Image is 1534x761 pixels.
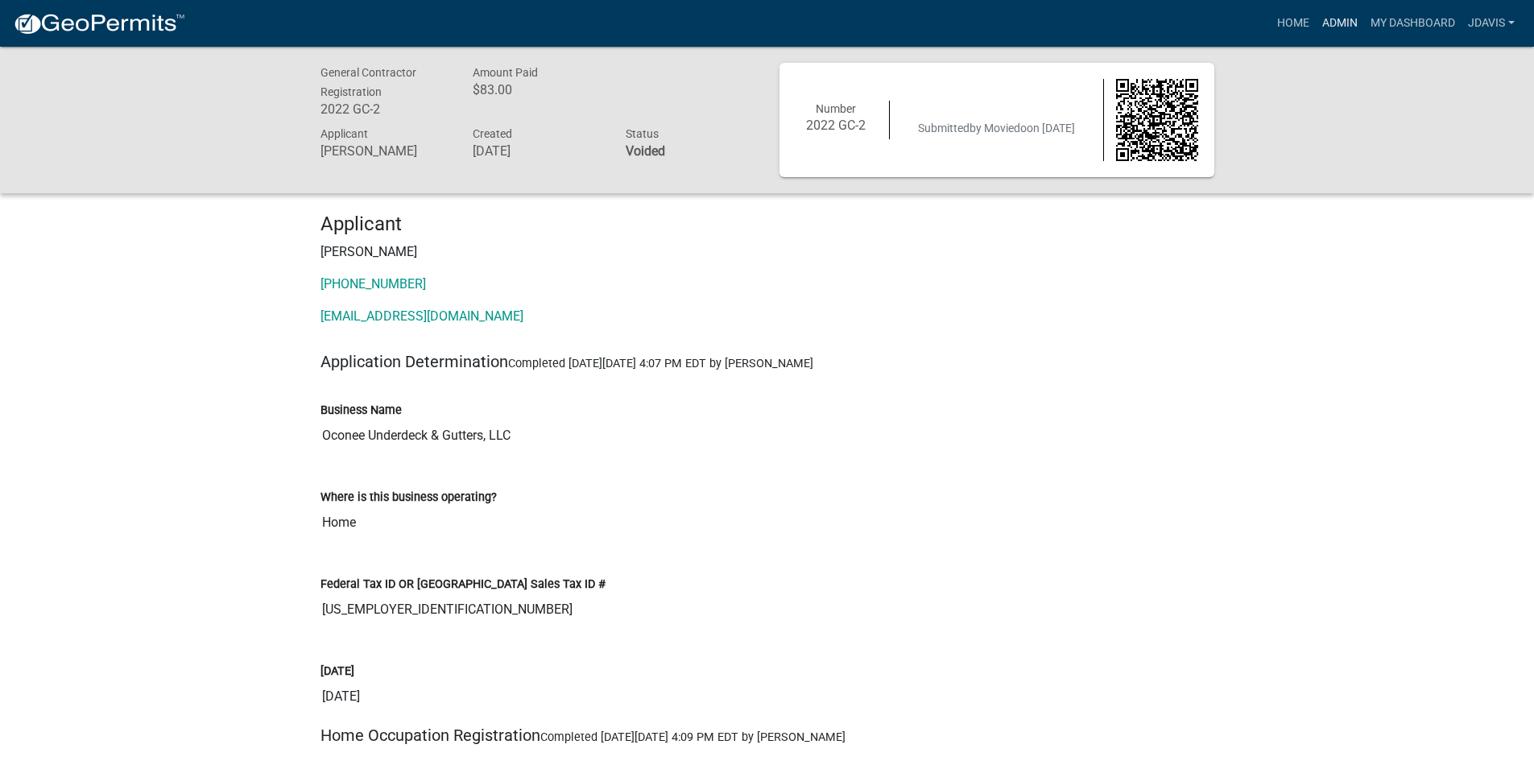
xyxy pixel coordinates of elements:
[320,405,402,416] label: Business Name
[1116,79,1198,161] img: QR code
[816,102,856,115] span: Number
[320,276,426,292] a: [PHONE_NUMBER]
[473,66,538,79] span: Amount Paid
[1271,8,1316,39] a: Home
[626,143,665,159] strong: Voided
[320,213,1214,236] h4: Applicant
[320,127,368,140] span: Applicant
[508,357,813,370] span: Completed [DATE][DATE] 4:07 PM EDT by [PERSON_NAME]
[320,492,497,503] label: Where is this business operating?
[320,352,1214,371] h5: Application Determination
[473,82,602,97] h6: $83.00
[320,242,1214,262] p: [PERSON_NAME]
[970,122,1027,134] span: by Moviedo
[796,118,878,133] h6: 2022 GC-2
[320,101,449,117] h6: 2022 GC-2
[320,666,354,677] label: [DATE]
[1462,8,1521,39] a: jdavis
[918,122,1075,134] span: Submitted on [DATE]
[473,143,602,159] h6: [DATE]
[320,726,1214,745] h5: Home Occupation Registration
[320,579,606,590] label: Federal Tax ID OR [GEOGRAPHIC_DATA] Sales Tax ID #
[320,308,523,324] a: [EMAIL_ADDRESS][DOMAIN_NAME]
[540,730,846,744] span: Completed [DATE][DATE] 4:09 PM EDT by [PERSON_NAME]
[320,143,449,159] h6: [PERSON_NAME]
[1364,8,1462,39] a: My Dashboard
[626,127,659,140] span: Status
[1316,8,1364,39] a: Admin
[320,66,416,98] span: General Contractor Registration
[473,127,512,140] span: Created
